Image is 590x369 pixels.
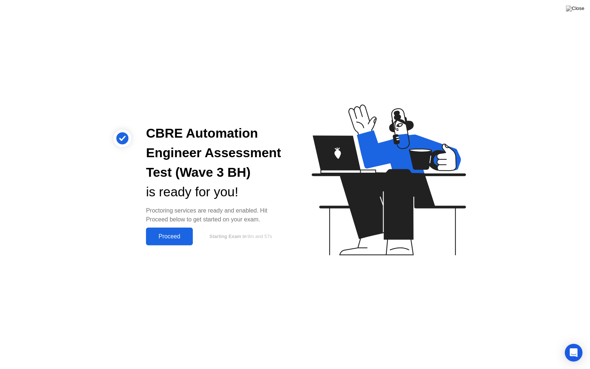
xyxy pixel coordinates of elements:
div: is ready for you! [146,182,283,202]
img: Close [566,6,584,11]
button: Proceed [146,228,193,245]
span: 9m and 57s [247,234,272,239]
div: CBRE Automation Engineer Assessment Test (Wave 3 BH) [146,124,283,182]
div: Open Intercom Messenger [565,344,583,362]
button: Starting Exam in9m and 57s [197,230,283,244]
div: Proctoring services are ready and enabled. Hit Proceed below to get started on your exam. [146,206,283,224]
div: Proceed [148,233,191,240]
